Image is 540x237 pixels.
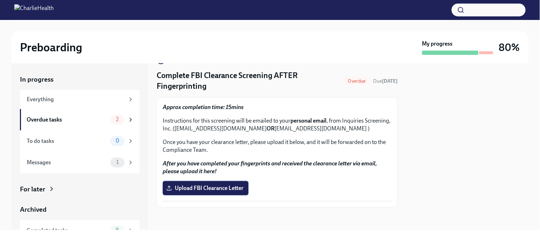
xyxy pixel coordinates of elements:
[373,78,398,84] span: August 18th, 2025 08:00
[163,138,392,154] p: Once you have your clearance letter, please upload it below, and it will be forwarded on to the C...
[373,78,398,84] span: Due
[290,117,326,124] strong: personal email
[20,90,140,109] a: Everything
[20,185,140,194] a: For later
[111,228,123,233] span: 8
[499,41,520,54] h3: 80%
[27,96,125,103] div: Everything
[20,109,140,130] a: Overdue tasks2
[27,159,108,166] div: Messages
[422,40,453,48] strong: My progress
[27,227,108,235] div: Completed tasks
[112,160,123,165] span: 1
[163,104,243,110] strong: Approx completion time: 15mins
[168,185,243,192] span: Upload FBI Clearance Letter
[20,75,140,84] a: In progress
[20,130,140,152] a: To do tasks0
[20,40,82,55] h2: Preboarding
[27,116,108,124] div: Overdue tasks
[20,185,45,194] div: For later
[267,125,274,132] strong: OR
[112,117,123,122] span: 2
[20,205,140,214] a: Archived
[14,4,54,16] img: CharlieHealth
[27,137,108,145] div: To do tasks
[163,181,248,195] label: Upload FBI Clearance Letter
[163,160,377,175] strong: After you have completed your fingerprints and received the clearance letter via email, please up...
[157,70,341,92] h4: Complete FBI Clearance Screening AFTER Fingerprinting
[20,152,140,173] a: Messages1
[382,78,398,84] strong: [DATE]
[111,138,124,144] span: 0
[163,117,392,133] p: Instructions for this screening will be emailed to your , from Inquiries Screening, Inc. ([EMAIL_...
[344,78,370,84] span: Overdue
